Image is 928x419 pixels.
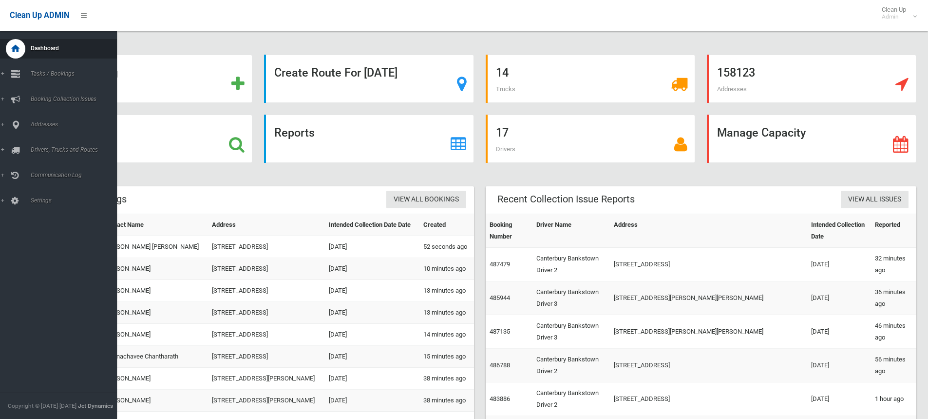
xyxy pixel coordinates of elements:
a: 486788 [490,361,510,369]
td: [STREET_ADDRESS] [610,248,807,281]
td: 32 minutes ago [871,248,916,281]
td: [STREET_ADDRESS][PERSON_NAME][PERSON_NAME] [610,281,807,315]
td: [STREET_ADDRESS] [208,302,324,324]
td: 38 minutes ago [419,368,474,390]
span: Trucks [496,85,515,93]
td: [DATE] [325,236,419,258]
td: [DATE] [325,390,419,412]
span: Dashboard [28,45,124,52]
td: [DATE] [325,258,419,280]
td: [STREET_ADDRESS][PERSON_NAME] [208,368,324,390]
td: 46 minutes ago [871,315,916,349]
td: [PERSON_NAME] [PERSON_NAME] [100,236,208,258]
span: Drivers, Trucks and Routes [28,146,124,153]
td: [PERSON_NAME] [100,324,208,346]
strong: Reports [274,126,315,140]
th: Booking Number [486,214,533,248]
td: [STREET_ADDRESS] [610,382,807,416]
a: 17 Drivers [486,115,695,163]
td: [DATE] [807,248,871,281]
th: Address [610,214,807,248]
a: Add Booking [43,55,252,103]
a: Reports [264,115,473,163]
span: Clean Up [877,6,916,20]
small: Admin [882,13,906,20]
td: [DATE] [325,346,419,368]
td: [STREET_ADDRESS] [208,280,324,302]
td: 52 seconds ago [419,236,474,258]
td: [PERSON_NAME] [100,280,208,302]
th: Contact Name [100,214,208,236]
td: [DATE] [807,382,871,416]
td: Canterbury Bankstown Driver 3 [532,315,609,349]
strong: 14 [496,66,509,80]
td: [DATE] [807,315,871,349]
a: Create Route For [DATE] [264,55,473,103]
a: 487479 [490,260,510,268]
td: 38 minutes ago [419,390,474,412]
td: [PERSON_NAME] [100,258,208,280]
a: 483886 [490,395,510,402]
th: Created [419,214,474,236]
td: [PERSON_NAME] [100,390,208,412]
td: Canterbury Bankstown Driver 3 [532,281,609,315]
td: 15 minutes ago [419,346,474,368]
a: View All Bookings [386,191,466,209]
td: 56 minutes ago [871,349,916,382]
td: [STREET_ADDRESS][PERSON_NAME] [208,390,324,412]
td: Canterbury Bankstown Driver 2 [532,349,609,382]
span: Settings [28,197,124,204]
td: [STREET_ADDRESS] [208,258,324,280]
th: Driver Name [532,214,609,248]
td: [DATE] [325,302,419,324]
td: [DATE] [807,349,871,382]
td: 13 minutes ago [419,280,474,302]
span: Communication Log [28,172,124,179]
td: [STREET_ADDRESS] [208,236,324,258]
span: Tasks / Bookings [28,70,124,77]
a: View All Issues [841,191,909,209]
th: Intended Collection Date [807,214,871,248]
td: 36 minutes ago [871,281,916,315]
td: Canterbury Bankstown Driver 2 [532,248,609,281]
strong: 17 [496,126,509,140]
td: [DATE] [325,324,419,346]
a: 487135 [490,328,510,335]
a: Manage Capacity [707,115,916,163]
td: 13 minutes ago [419,302,474,324]
td: [DATE] [325,280,419,302]
span: Clean Up ADMIN [10,11,69,20]
td: [PERSON_NAME] [100,368,208,390]
td: [PERSON_NAME] [100,302,208,324]
td: [STREET_ADDRESS] [610,349,807,382]
td: 1 hour ago [871,382,916,416]
span: Copyright © [DATE]-[DATE] [8,402,76,409]
th: Intended Collection Date Date [325,214,419,236]
span: Addresses [717,85,747,93]
td: Canterbury Bankstown Driver 2 [532,382,609,416]
td: [DATE] [325,368,419,390]
a: Search [43,115,252,163]
th: Reported [871,214,916,248]
td: [DATE] [807,281,871,315]
strong: 158123 [717,66,755,80]
td: 14 minutes ago [419,324,474,346]
strong: Jet Dynamics [78,402,113,409]
td: 10 minutes ago [419,258,474,280]
a: 485944 [490,294,510,301]
td: [STREET_ADDRESS] [208,346,324,368]
strong: Create Route For [DATE] [274,66,398,80]
span: Addresses [28,121,124,128]
td: Wannachavee Chantharath [100,346,208,368]
a: 14 Trucks [486,55,695,103]
strong: Manage Capacity [717,126,806,140]
a: 158123 Addresses [707,55,916,103]
td: [STREET_ADDRESS] [208,324,324,346]
span: Drivers [496,145,515,153]
td: [STREET_ADDRESS][PERSON_NAME][PERSON_NAME] [610,315,807,349]
span: Booking Collection Issues [28,96,124,102]
header: Recent Collection Issue Reports [486,190,646,209]
th: Address [208,214,324,236]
